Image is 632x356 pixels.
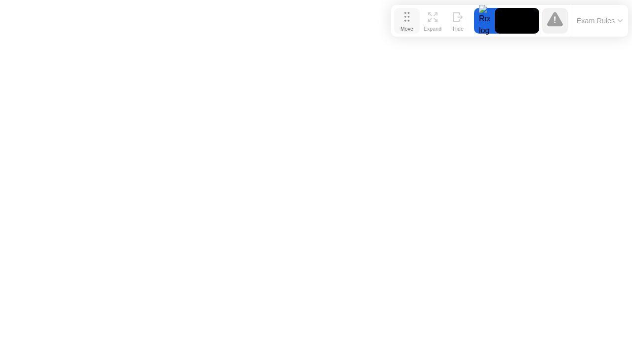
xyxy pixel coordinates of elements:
button: Expand [420,8,445,34]
div: Hide [453,26,464,32]
button: Move [394,8,420,34]
div: Move [400,26,413,32]
div: Expand [424,26,441,32]
button: Hide [445,8,471,34]
button: Exam Rules [574,16,626,25]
